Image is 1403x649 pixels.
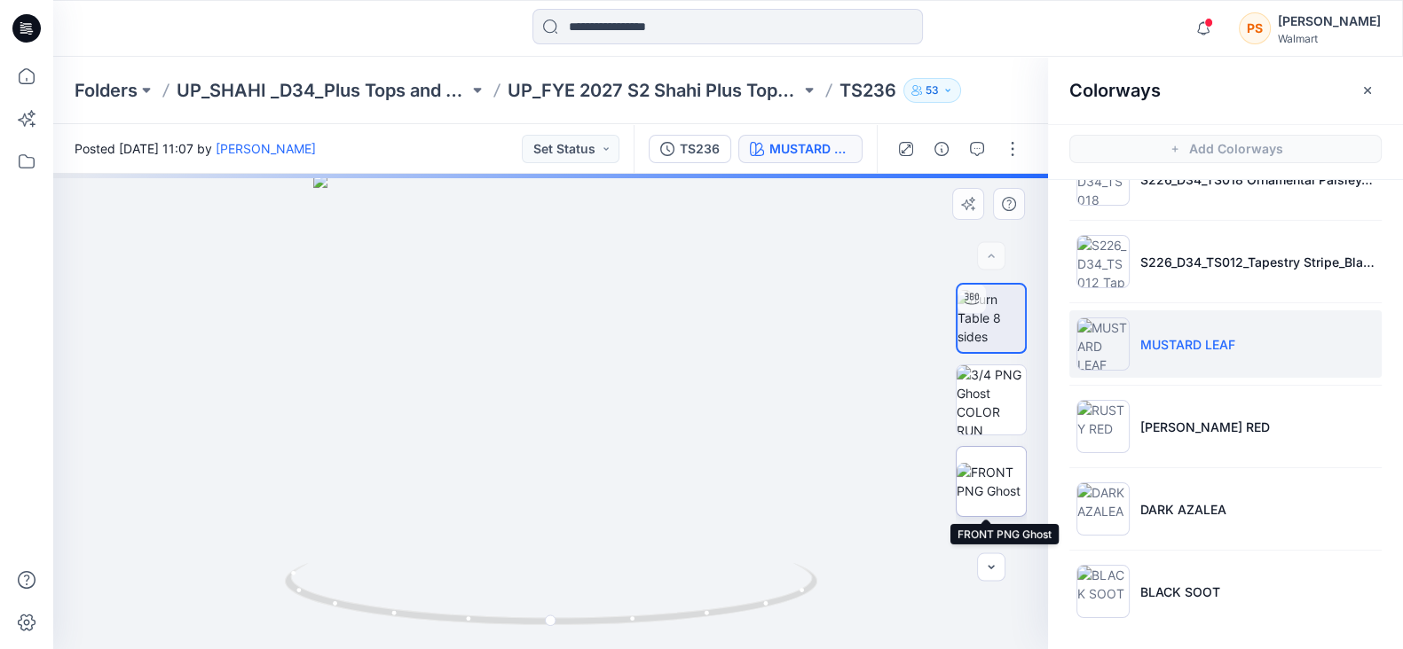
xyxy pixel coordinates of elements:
img: S226_D34_TS012_Tapestry Stripe_Black Crimson_32cm [1076,235,1130,288]
p: [PERSON_NAME] RED [1140,418,1270,436]
a: UP_SHAHI _D34_Plus Tops and Dresses [177,78,469,103]
div: TS236 [680,139,720,159]
img: 3/4 PNG Ghost COLOR RUN [957,365,1026,434]
h2: Colorways [1069,80,1161,101]
p: BLACK SOOT [1140,583,1220,601]
div: MUSTARD LEAF [769,139,851,159]
img: BLACK SOOT [1076,565,1130,618]
div: Walmart [1278,32,1381,45]
img: DARK AZALEA [1076,482,1130,536]
img: Turn Table 8 sides [958,290,1025,346]
p: S226_D34_TS012_Tapestry Stripe_Black Crimson_32cm [1140,253,1375,271]
button: 53 [903,78,961,103]
button: MUSTARD LEAF [738,135,863,163]
button: TS236 [649,135,731,163]
a: [PERSON_NAME] [216,141,316,156]
a: Folders [75,78,138,103]
p: DARK AZALEA [1140,500,1226,519]
span: Posted [DATE] 11:07 by [75,139,316,158]
img: MUSTARD LEAF [1076,317,1130,371]
div: PS [1239,12,1271,44]
img: FRONT PNG Ghost [957,463,1026,500]
a: UP_FYE 2027 S2 Shahi Plus Tops and Dress [508,78,800,103]
div: [PERSON_NAME] [1278,11,1381,32]
p: 53 [926,81,939,100]
p: TS236 [839,78,896,103]
button: Details [927,135,956,163]
img: RUSTY RED [1076,400,1130,453]
p: MUSTARD LEAF [1140,335,1235,354]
